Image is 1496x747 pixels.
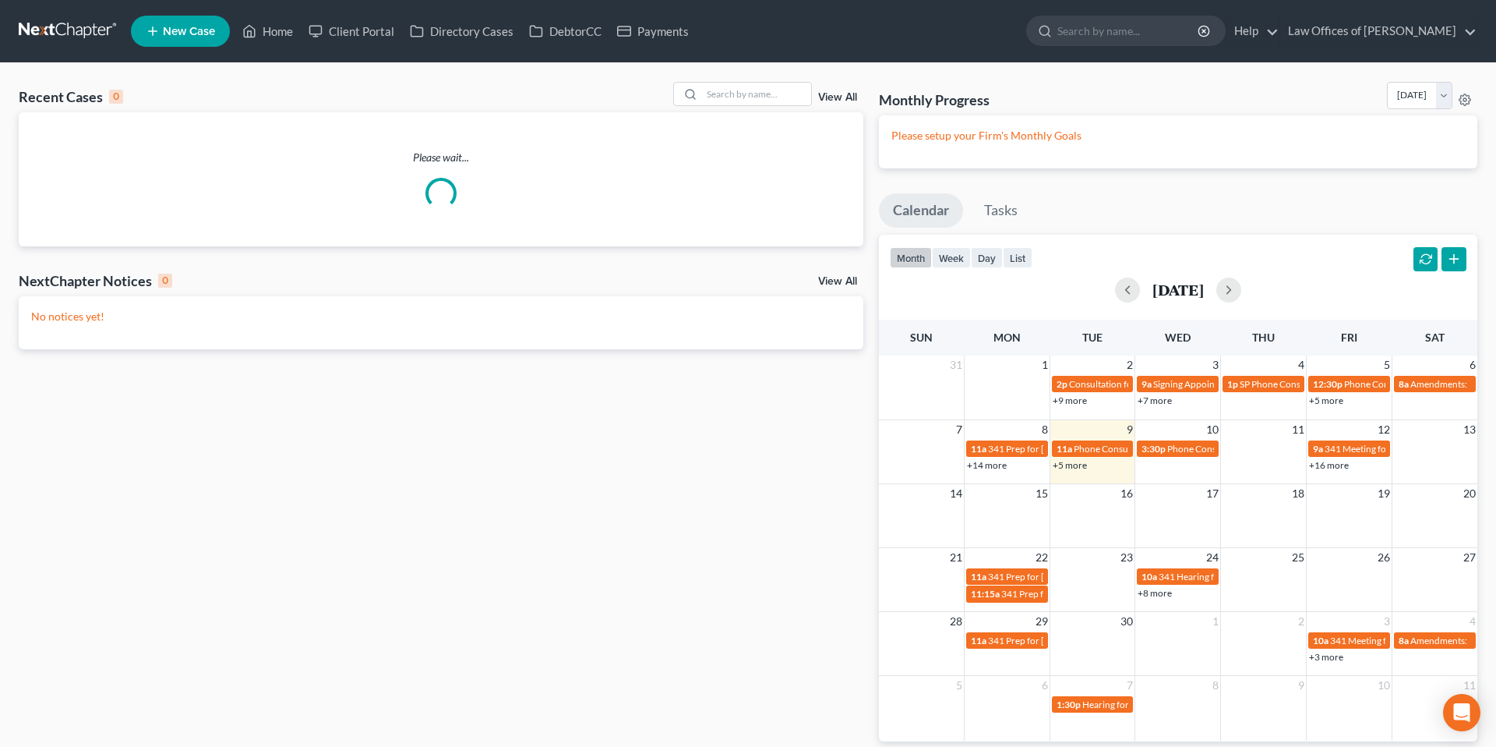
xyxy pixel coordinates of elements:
[1309,395,1343,406] a: +5 more
[818,92,857,103] a: View All
[1376,484,1392,503] span: 19
[1399,378,1409,390] span: 8a
[1141,571,1157,582] span: 10a
[1125,420,1134,439] span: 9
[993,331,1021,344] span: Mon
[1313,443,1323,455] span: 9a
[1003,247,1032,268] button: list
[1057,699,1081,710] span: 1:30p
[702,83,811,105] input: Search by name...
[891,128,1465,143] p: Please setup your Firm's Monthly Goals
[1226,17,1279,45] a: Help
[1313,635,1328,646] span: 10a
[1152,281,1204,298] h2: [DATE]
[1468,356,1477,374] span: 6
[988,635,1114,646] span: 341 Prep for [PERSON_NAME]
[1125,676,1134,695] span: 7
[971,247,1003,268] button: day
[1159,571,1381,582] span: 341 Hearing for [PERSON_NAME] & [PERSON_NAME]
[1399,635,1409,646] span: 8a
[971,588,1000,600] span: 11:15a
[1468,612,1477,631] span: 4
[954,420,964,439] span: 7
[1330,635,1470,646] span: 341 Meeting for [PERSON_NAME]
[1205,484,1220,503] span: 17
[988,443,1114,455] span: 341 Prep for [PERSON_NAME]
[1462,484,1477,503] span: 20
[1040,676,1050,695] span: 6
[109,90,123,104] div: 0
[948,484,964,503] span: 14
[19,150,863,165] p: Please wait...
[1040,356,1050,374] span: 1
[1001,588,1210,600] span: 341 Prep for [PERSON_NAME] & [PERSON_NAME]
[1309,651,1343,663] a: +3 more
[932,247,971,268] button: week
[609,17,697,45] a: Payments
[879,90,990,109] h3: Monthly Progress
[31,309,851,324] p: No notices yet!
[1211,356,1220,374] span: 3
[948,548,964,567] span: 21
[970,193,1032,228] a: Tasks
[879,193,963,228] a: Calendar
[1119,548,1134,567] span: 23
[1082,331,1103,344] span: Tue
[1040,420,1050,439] span: 8
[1410,378,1467,390] span: Amendments:
[1290,484,1306,503] span: 18
[1138,395,1172,406] a: +7 more
[1462,548,1477,567] span: 27
[967,459,1007,471] a: +14 more
[1125,356,1134,374] span: 2
[1211,612,1220,631] span: 1
[1082,699,1286,710] span: Hearing for [PERSON_NAME] & [PERSON_NAME]
[158,274,172,288] div: 0
[1205,420,1220,439] span: 10
[1309,459,1349,471] a: +16 more
[1443,694,1480,731] div: Open Intercom Messenger
[1280,17,1477,45] a: Law Offices of [PERSON_NAME]
[1138,587,1172,599] a: +8 more
[1069,378,1305,390] span: Consultation for [GEOGRAPHIC_DATA][PERSON_NAME]
[19,271,172,290] div: NextChapter Notices
[1205,548,1220,567] span: 24
[1313,378,1343,390] span: 12:30p
[1290,548,1306,567] span: 25
[1227,378,1238,390] span: 1p
[1141,378,1152,390] span: 9a
[948,356,964,374] span: 31
[1462,676,1477,695] span: 11
[402,17,521,45] a: Directory Cases
[1165,331,1191,344] span: Wed
[163,26,215,37] span: New Case
[1410,635,1467,646] span: Amendments:
[1462,420,1477,439] span: 13
[235,17,301,45] a: Home
[1034,612,1050,631] span: 29
[1053,395,1087,406] a: +9 more
[521,17,609,45] a: DebtorCC
[1057,378,1067,390] span: 2p
[1425,331,1445,344] span: Sat
[1297,612,1306,631] span: 2
[1119,612,1134,631] span: 30
[1034,484,1050,503] span: 15
[301,17,402,45] a: Client Portal
[1297,356,1306,374] span: 4
[948,612,964,631] span: 28
[1053,459,1087,471] a: +5 more
[890,247,932,268] button: month
[1382,356,1392,374] span: 5
[1211,676,1220,695] span: 8
[1341,331,1357,344] span: Fri
[1057,443,1072,455] span: 11a
[1297,676,1306,695] span: 9
[1034,548,1050,567] span: 22
[1057,16,1200,45] input: Search by name...
[1325,443,1465,455] span: 341 Meeting for [PERSON_NAME]
[988,571,1114,582] span: 341 Prep for [PERSON_NAME]
[19,87,123,106] div: Recent Cases
[1167,443,1431,455] span: Phone Consultation for [GEOGRAPHIC_DATA][PERSON_NAME]
[818,276,857,287] a: View All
